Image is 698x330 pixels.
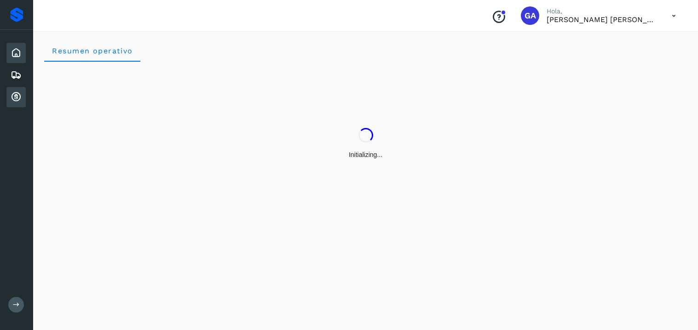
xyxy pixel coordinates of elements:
[6,65,26,85] div: Embarques
[6,43,26,63] div: Inicio
[52,46,133,55] span: Resumen operativo
[6,87,26,107] div: Cuentas por cobrar
[547,7,657,15] p: Hola,
[547,15,657,24] p: GABRIELA ARENAS DELGADILLO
